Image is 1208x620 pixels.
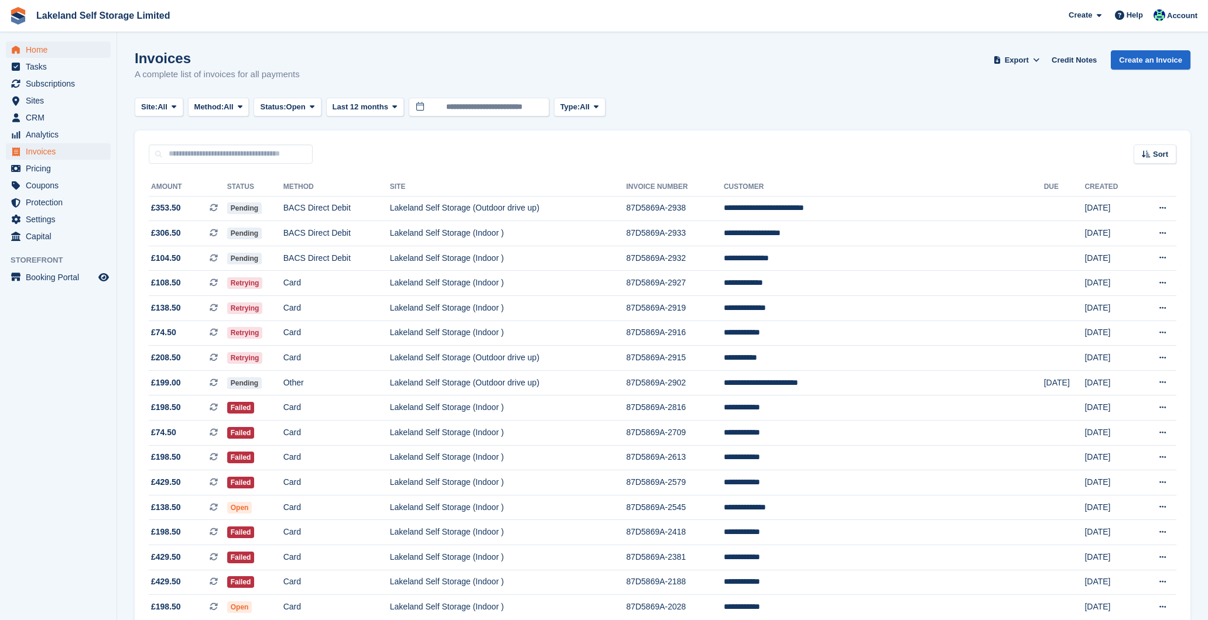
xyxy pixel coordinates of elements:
span: Status: [260,101,286,113]
span: Retrying [227,277,263,289]
td: [DATE] [1084,196,1137,221]
span: £429.50 [151,476,181,488]
span: Pending [227,377,262,389]
td: Card [283,545,390,570]
td: Lakeland Self Storage (Outdoor drive up) [390,196,627,221]
td: 87D5869A-2933 [626,221,724,246]
span: Capital [26,228,96,244]
span: Failed [227,576,255,588]
td: 87D5869A-2927 [626,271,724,296]
td: 87D5869A-2915 [626,346,724,371]
button: Site: All [135,98,183,117]
span: Failed [227,552,255,563]
td: [DATE] [1084,495,1137,520]
td: 87D5869A-2418 [626,520,724,545]
span: £198.50 [151,451,181,463]
a: Lakeland Self Storage Limited [32,6,175,25]
th: Invoice Number [626,178,724,197]
span: Storefront [11,254,117,266]
td: [DATE] [1084,570,1137,595]
th: Method [283,178,390,197]
span: Pricing [26,160,96,177]
span: £108.50 [151,277,181,289]
span: Settings [26,211,96,228]
img: Steve Aynsley [1154,9,1165,21]
td: Card [283,346,390,371]
th: Amount [149,178,227,197]
span: £74.50 [151,326,176,339]
p: A complete list of invoices for all payments [135,68,300,81]
td: Other [283,370,390,395]
span: Open [227,502,252,514]
td: Lakeland Self Storage (Indoor ) [390,470,627,495]
td: Card [283,296,390,321]
button: Export [991,50,1042,70]
td: Lakeland Self Storage (Indoor ) [390,296,627,321]
td: [DATE] [1084,395,1137,421]
td: 87D5869A-2545 [626,495,724,520]
span: All [580,101,590,113]
span: Last 12 months [333,101,388,113]
span: Create [1069,9,1092,21]
td: 87D5869A-2188 [626,570,724,595]
td: BACS Direct Debit [283,196,390,221]
a: menu [6,42,111,58]
span: Pending [227,228,262,239]
span: Sort [1153,149,1168,160]
td: 87D5869A-2916 [626,321,724,346]
td: 87D5869A-2902 [626,370,724,395]
td: 87D5869A-2028 [626,595,724,619]
td: 87D5869A-2381 [626,545,724,570]
th: Customer [724,178,1044,197]
a: menu [6,211,111,228]
td: Card [283,395,390,421]
span: Retrying [227,352,263,364]
h1: Invoices [135,50,300,66]
span: Pending [227,202,262,214]
span: £429.50 [151,576,181,588]
span: Tasks [26,58,96,75]
a: menu [6,228,111,244]
button: Method: All [188,98,249,117]
span: CRM [26,109,96,126]
td: 87D5869A-2932 [626,246,724,271]
td: 87D5869A-2919 [626,296,724,321]
td: [DATE] [1084,421,1137,446]
span: £198.50 [151,401,181,414]
span: £104.50 [151,252,181,264]
span: Sites [26,92,96,109]
td: [DATE] [1084,470,1137,495]
button: Status: Open [254,98,321,117]
td: Lakeland Self Storage (Indoor ) [390,395,627,421]
span: £306.50 [151,227,181,239]
td: [DATE] [1084,321,1137,346]
td: [DATE] [1084,595,1137,619]
span: All [224,101,234,113]
td: [DATE] [1084,520,1137,545]
span: Booking Portal [26,269,96,285]
td: [DATE] [1044,370,1085,395]
span: Analytics [26,126,96,143]
a: menu [6,194,111,211]
span: £208.50 [151,352,181,364]
img: stora-icon-8386f47178a22dfd0bd8f6a31ec36ba5ce8667c1dd55bd0f319d3a0aa187defe.svg [9,7,27,25]
td: Card [283,520,390,545]
a: menu [6,75,111,92]
a: Credit Notes [1047,50,1101,70]
a: menu [6,143,111,160]
span: Type: [560,101,580,113]
span: Protection [26,194,96,211]
a: menu [6,160,111,177]
td: Card [283,595,390,619]
span: Failed [227,427,255,439]
th: Due [1044,178,1085,197]
td: Card [283,495,390,520]
span: Export [1005,54,1029,66]
span: £199.00 [151,377,181,389]
td: Lakeland Self Storage (Indoor ) [390,595,627,619]
span: £138.50 [151,302,181,314]
span: Retrying [227,327,263,339]
span: Coupons [26,177,96,194]
td: 87D5869A-2938 [626,196,724,221]
th: Created [1084,178,1137,197]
